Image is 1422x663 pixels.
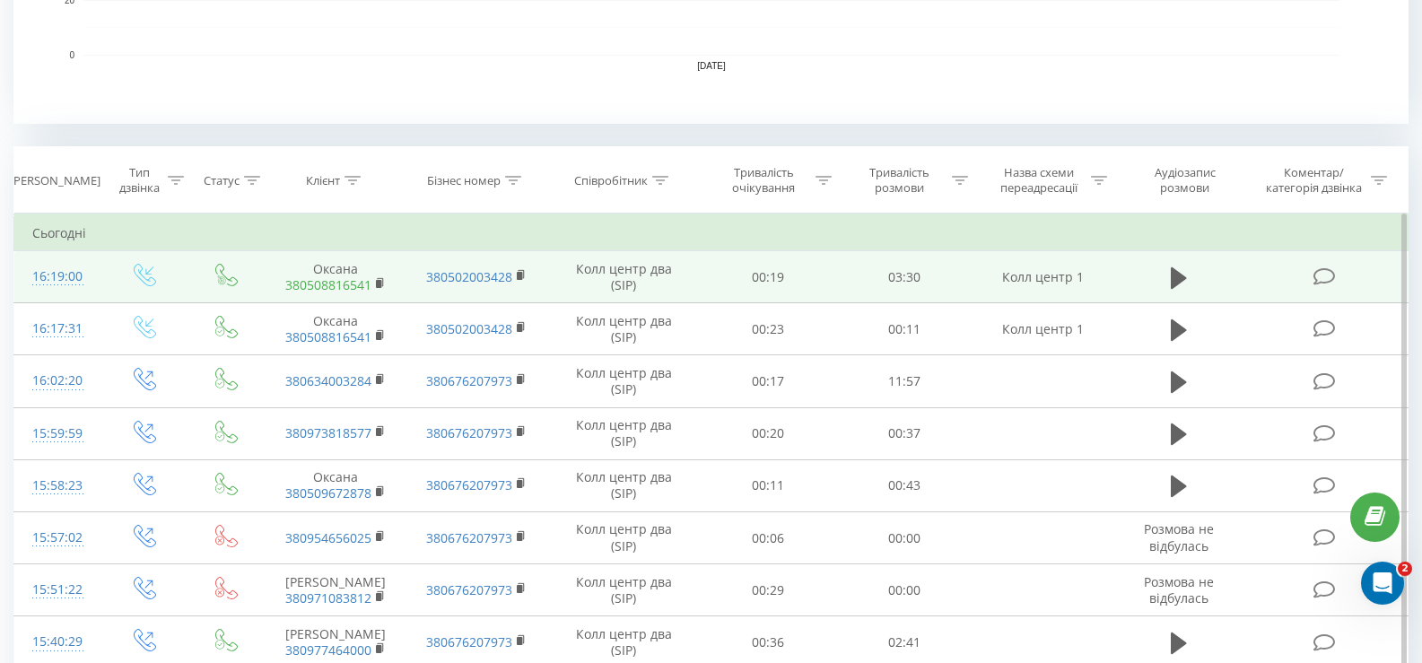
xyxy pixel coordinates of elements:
td: 00:20 [700,407,836,459]
div: Тривалість очікування [716,165,811,196]
a: 380676207973 [426,581,512,598]
a: 380676207973 [426,372,512,389]
td: Оксана [265,303,406,355]
div: Назва схеми переадресації [990,165,1086,196]
div: 15:40:29 [32,624,83,659]
a: 380502003428 [426,268,512,285]
td: Колл центр два (SIP) [547,512,700,564]
iframe: Intercom live chat [1361,562,1404,605]
a: 380508816541 [285,328,371,345]
a: 380971083812 [285,589,371,606]
a: 380508816541 [285,276,371,293]
td: Колл центр 1 [972,251,1113,303]
td: 00:37 [836,407,973,459]
td: 00:00 [836,512,973,564]
td: 00:19 [700,251,836,303]
a: 380502003428 [426,320,512,337]
div: 16:02:20 [32,363,83,398]
span: Розмова не відбулась [1144,573,1214,606]
span: 2 [1398,562,1412,576]
td: Колл центр два (SIP) [547,407,700,459]
a: 380676207973 [426,633,512,650]
a: 380954656025 [285,529,371,546]
td: Сьогодні [14,215,1409,251]
td: 00:17 [700,355,836,407]
div: Співробітник [574,173,648,188]
td: 00:06 [700,512,836,564]
a: 380977464000 [285,641,371,659]
text: [DATE] [697,61,726,71]
span: Розмова не відбулась [1144,520,1214,554]
td: 00:11 [836,303,973,355]
div: Клієнт [306,173,340,188]
div: Тип дзвінка [117,165,162,196]
div: 16:17:31 [32,311,83,346]
a: 380634003284 [285,372,371,389]
td: Оксана [265,459,406,511]
td: 00:43 [836,459,973,511]
td: 00:23 [700,303,836,355]
div: Статус [204,173,240,188]
td: Колл центр два (SIP) [547,355,700,407]
div: 15:57:02 [32,520,83,555]
td: Колл центр два (SIP) [547,459,700,511]
a: 380676207973 [426,476,512,493]
div: Аудіозапис розмови [1130,165,1240,196]
div: Коментар/категорія дзвінка [1261,165,1366,196]
td: [PERSON_NAME] [265,564,406,616]
td: 00:29 [700,564,836,616]
div: Тривалість розмови [852,165,947,196]
a: 380973818577 [285,424,371,441]
a: 380676207973 [426,424,512,441]
td: 11:57 [836,355,973,407]
div: 15:51:22 [32,572,83,607]
div: 15:58:23 [32,468,83,503]
td: Колл центр 1 [972,303,1113,355]
td: 03:30 [836,251,973,303]
div: 16:19:00 [32,259,83,294]
td: Колл центр два (SIP) [547,251,700,303]
td: Колл центр два (SIP) [547,303,700,355]
td: Оксана [265,251,406,303]
div: Бізнес номер [427,173,501,188]
td: 00:00 [836,564,973,616]
a: 380509672878 [285,484,371,502]
td: Колл центр два (SIP) [547,564,700,616]
a: 380676207973 [426,529,512,546]
td: 00:11 [700,459,836,511]
div: [PERSON_NAME] [10,173,100,188]
text: 0 [69,50,74,60]
div: 15:59:59 [32,416,83,451]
